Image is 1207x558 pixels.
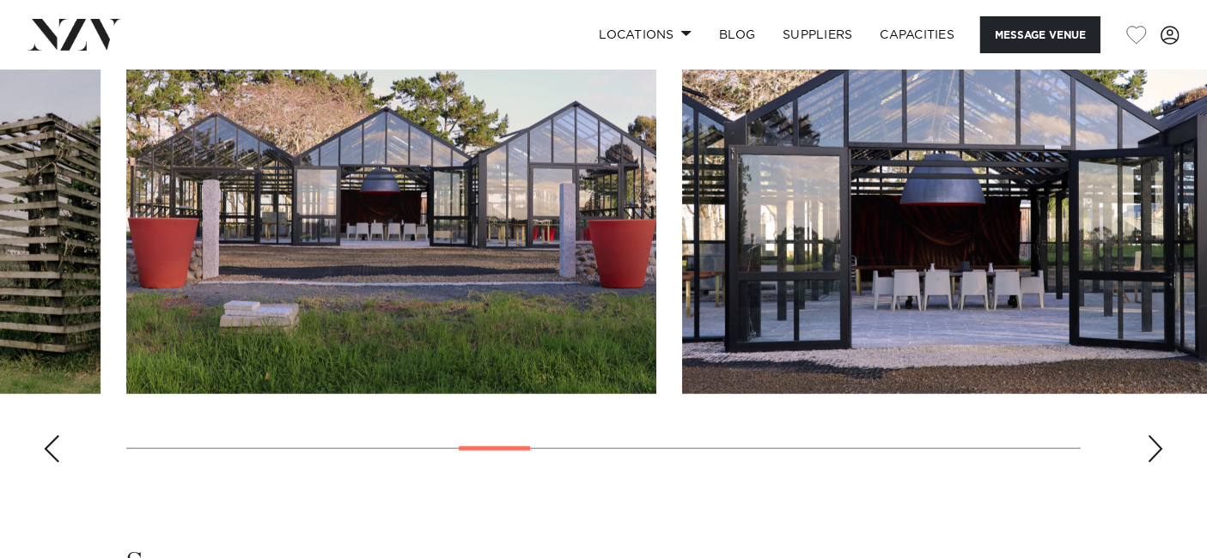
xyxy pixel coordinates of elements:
[705,16,769,53] a: BLOG
[585,16,705,53] a: Locations
[867,16,969,53] a: Capacities
[769,16,866,53] a: SUPPLIERS
[126,5,656,394] swiper-slide: 9 / 23
[27,19,121,50] img: nzv-logo.png
[980,16,1100,53] button: Message Venue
